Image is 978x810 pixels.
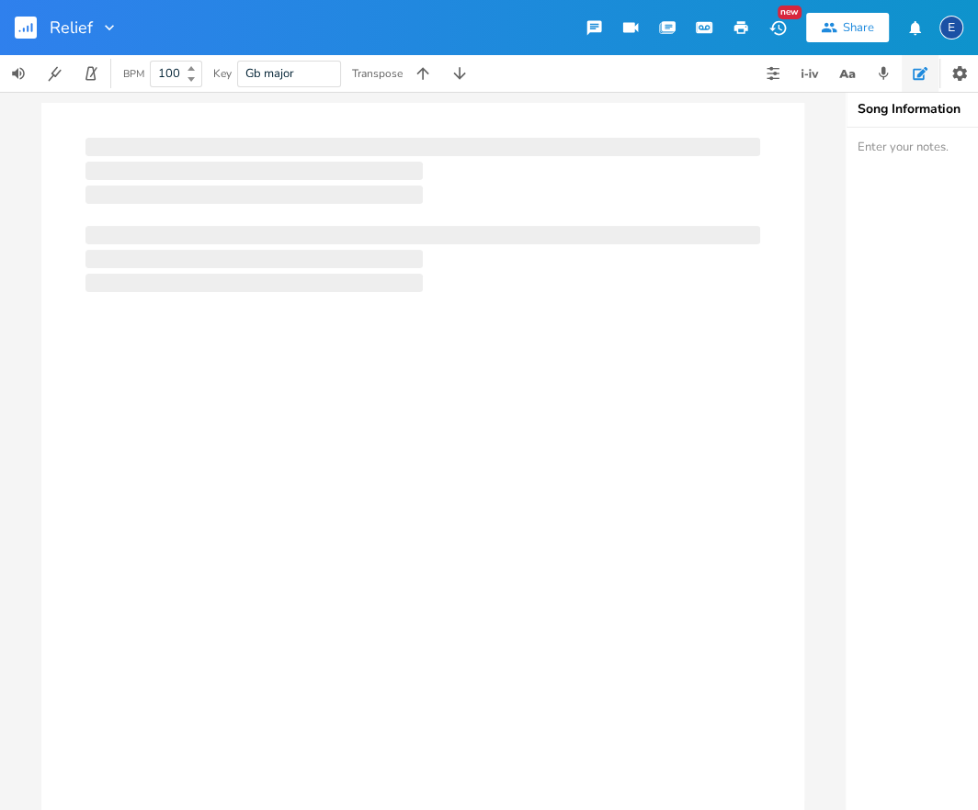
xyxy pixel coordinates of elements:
[352,68,403,79] div: Transpose
[939,16,963,39] div: Erin Nicole
[778,6,802,19] div: New
[806,13,889,42] button: Share
[245,65,294,82] span: Gb major
[213,68,232,79] div: Key
[843,19,874,36] div: Share
[939,6,963,49] button: E
[123,69,144,79] div: BPM
[759,11,796,44] button: New
[50,19,93,36] span: Relief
